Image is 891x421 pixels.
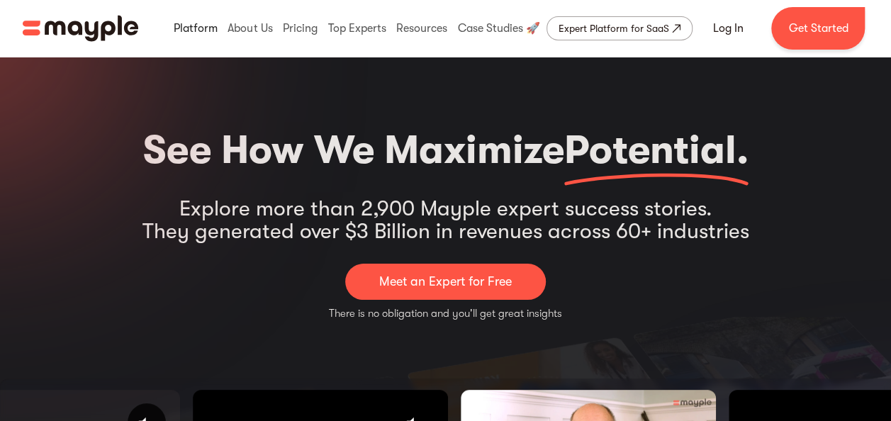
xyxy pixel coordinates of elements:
img: Mayple logo [23,15,138,42]
a: Get Started [771,7,865,50]
div: Explore more than 2,900 Mayple expert success stories. They generated over $3 Billion in revenues... [142,197,749,242]
a: Expert Platform for SaaS [547,16,693,40]
a: Meet an Expert for Free [345,264,546,300]
a: Log In [695,11,760,45]
div: Top Experts [324,6,389,51]
p: There is no obligation and you'll get great insights [329,305,562,322]
div: Pricing [279,6,321,51]
div: Expert Platform for SaaS [559,20,669,37]
h2: See How We Maximize [143,120,749,180]
a: home [23,15,138,42]
p: Meet an Expert for Free [379,272,512,291]
div: Resources [393,6,451,51]
div: Platform [170,6,221,51]
div: About Us [224,6,276,51]
span: Potential. [564,128,749,173]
